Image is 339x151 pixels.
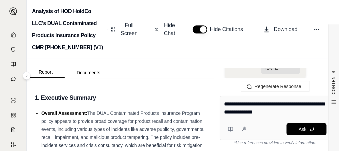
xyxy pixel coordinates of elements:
button: Expand sidebar [23,72,31,80]
a: Single Policy [4,94,22,107]
button: Documents [65,67,112,78]
button: Ask [287,123,327,135]
div: *Use references provided to verify information. [220,140,331,146]
span: CONTENTS [331,71,337,94]
a: Documents Vault [4,43,22,56]
img: Expand sidebar [9,7,17,15]
button: Download [261,23,300,36]
a: Policy Comparisons [4,108,22,122]
button: Full Screen [108,19,141,40]
h2: Analysis of HOD HoldCo LLC's DUAL Contaminated Products Insurance Policy CMR [PHONE_NUMBER] (V1) [32,5,104,54]
span: Hide Citations [210,25,247,33]
span: Ask [299,127,306,132]
button: Regenerate Response [241,81,310,92]
span: Hide Chat [163,21,177,37]
a: Chat [4,72,22,86]
span: Overall Assessment: [41,110,87,116]
button: Hide Chat [152,19,179,40]
span: Download [274,25,298,33]
span: Regenerate Response [255,84,301,89]
a: Prompt Library [4,58,22,71]
span: Full Screen [120,21,139,37]
a: Home [4,28,22,42]
button: Report [27,67,65,78]
button: Expand sidebar [7,5,20,18]
a: Claim Coverage [4,123,22,137]
h3: 1. Executive Summary [35,92,206,104]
